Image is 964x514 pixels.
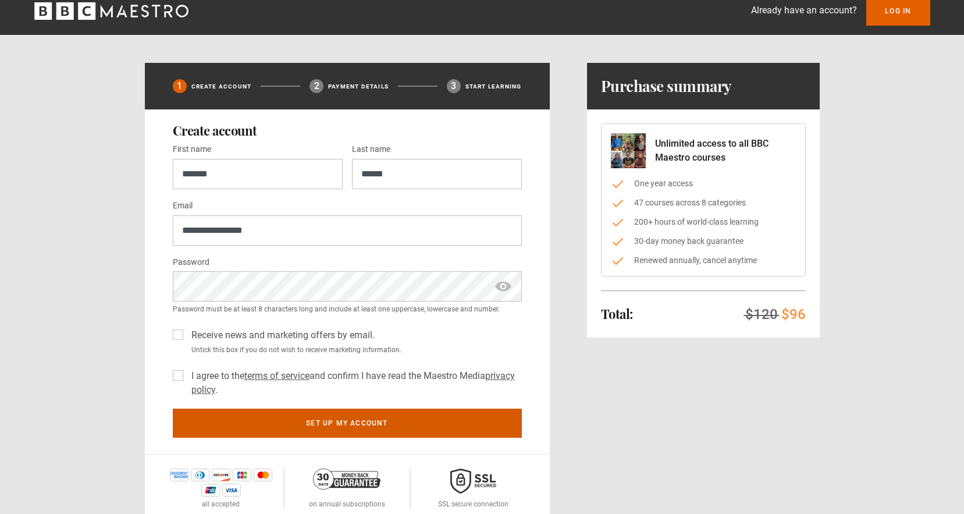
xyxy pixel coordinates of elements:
img: mastercard [254,469,272,481]
h2: Create account [173,123,522,137]
label: Last name [352,143,390,157]
small: Password must be at least 8 characters long and include at least one uppercase, lowercase and num... [173,304,522,314]
span: $96 [781,306,806,322]
img: discover [212,469,230,481]
div: 1 [173,79,187,93]
p: Payment details [328,82,389,91]
p: on annual subscriptions [309,499,385,509]
label: Email [173,199,193,213]
p: all accepted [202,499,240,509]
a: terms of service [244,370,310,381]
span: show password [494,271,513,302]
button: Set up my account [173,409,522,438]
p: Create Account [191,82,252,91]
img: 30-day-money-back-guarantee-c866a5dd536ff72a469b.png [313,469,380,490]
div: 3 [447,79,461,93]
img: jcb [233,469,251,481]
li: One year access [611,178,796,190]
div: 2 [310,79,323,93]
p: Already have an account? [751,3,857,17]
label: First name [173,143,211,157]
p: SSL secure connection [438,499,508,509]
svg: BBC Maestro [34,2,188,20]
img: amex [170,469,188,481]
p: Unlimited access to all BBC Maestro courses [655,137,796,165]
p: Start learning [465,82,522,91]
small: Untick this box if you do not wish to receive marketing information. [187,345,522,355]
img: visa [222,484,241,497]
label: Receive news and marketing offers by email. [187,328,375,342]
img: unionpay [201,484,220,497]
h2: Total: [601,307,633,321]
img: diners [191,469,209,481]
label: I agree to the and confirm I have read the Maestro Media . [187,369,522,397]
h1: Purchase summary [601,77,732,95]
li: Renewed annually, cancel anytime [611,254,796,267]
li: 200+ hours of world-class learning [611,216,796,228]
li: 47 courses across 8 categories [611,197,796,209]
li: 30-day money back guarantee [611,235,796,247]
label: Password [173,256,209,270]
span: $120 [745,306,778,322]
